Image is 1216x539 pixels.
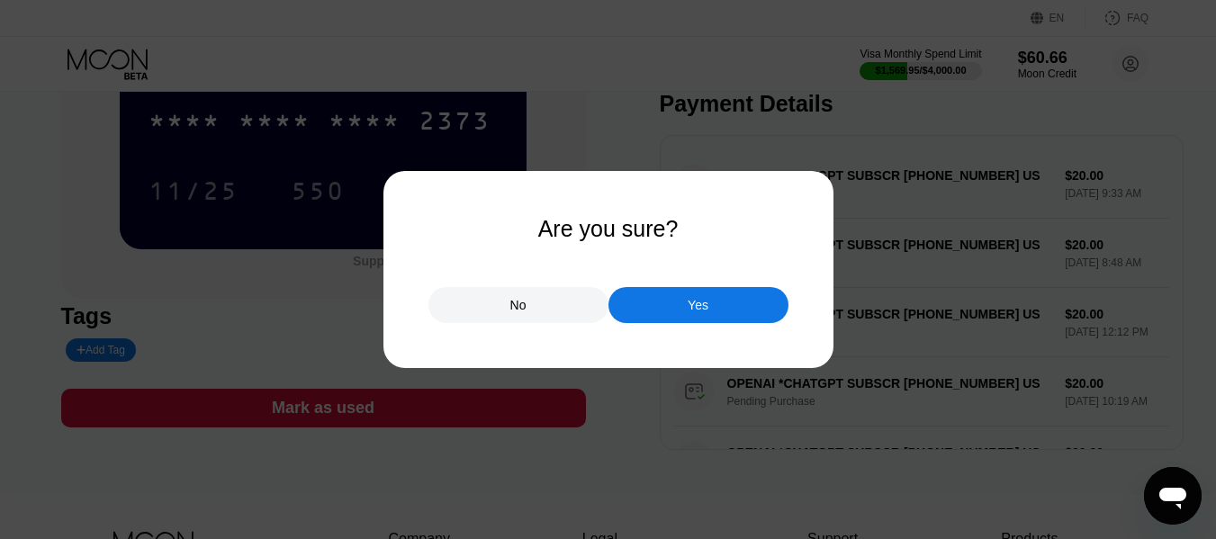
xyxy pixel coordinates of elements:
div: No [510,297,527,313]
div: Yes [608,287,788,323]
div: Are you sure? [538,216,679,242]
iframe: Button to launch messaging window [1144,467,1202,525]
div: No [428,287,608,323]
div: Yes [688,297,708,313]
